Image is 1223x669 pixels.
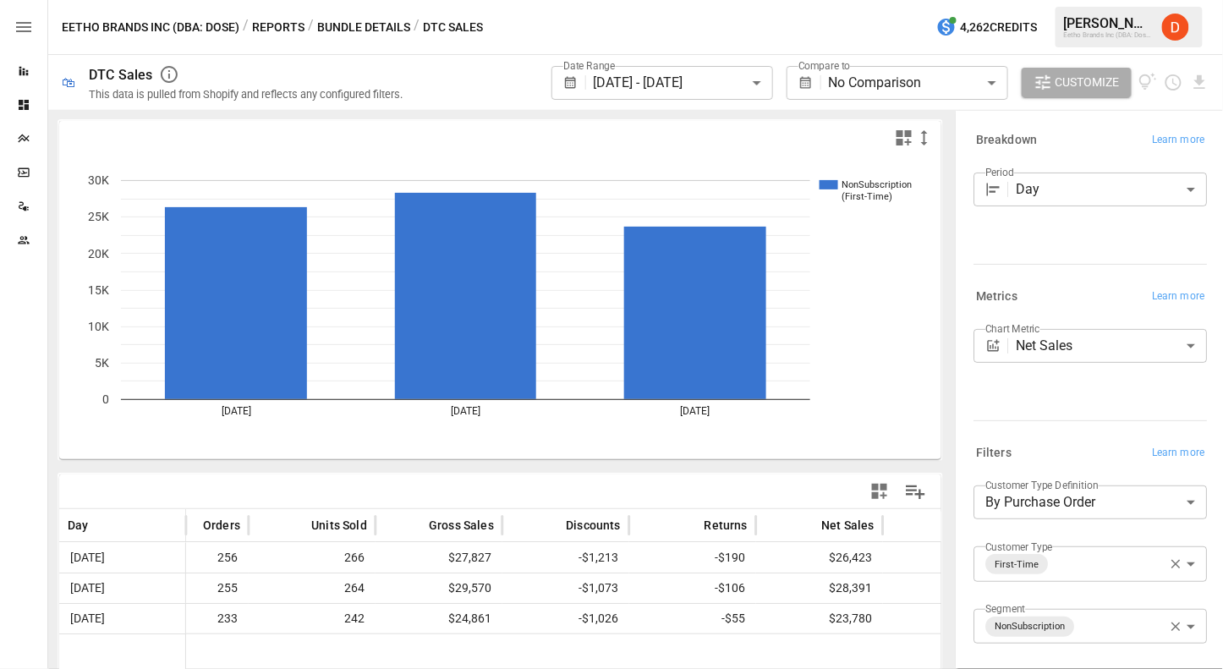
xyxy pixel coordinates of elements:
text: 0 [102,392,109,406]
div: By Purchase Order [974,485,1208,519]
h6: Metrics [977,288,1018,306]
span: Orders [203,517,240,534]
button: Schedule report [1164,73,1183,92]
img: Daley Meistrell [1162,14,1189,41]
button: Sort [796,513,820,537]
button: Sort [679,513,703,537]
span: $160 [891,604,1001,633]
label: Customer Type [986,540,1054,554]
span: $120 [891,573,1001,603]
div: Eetho Brands Inc (DBA: Dose) [1064,31,1152,39]
div: / [414,17,420,38]
text: 5K [95,356,109,370]
text: 30K [88,173,109,187]
button: Customize [1022,68,1132,98]
text: (First-Time) [842,191,892,202]
text: NonSubscription [842,179,912,190]
button: Sort [403,513,427,537]
span: [DATE] [68,604,177,633]
span: -$1,026 [511,604,621,633]
button: Eetho Brands Inc (DBA: Dose) [62,17,239,38]
div: [PERSON_NAME] [1064,15,1152,31]
button: View documentation [1138,68,1158,98]
button: Bundle Details [317,17,410,38]
button: Sort [928,513,952,537]
span: [DATE] [68,573,177,603]
text: 25K [88,211,109,224]
div: Day [1017,173,1208,206]
span: -$106 [638,573,748,603]
label: Segment [986,602,1026,617]
div: 🛍 [62,74,75,90]
span: Learn more [1153,132,1205,149]
span: $24,861 [384,604,494,633]
div: No Comparison [828,66,1007,100]
div: This data is pulled from Shopify and reflects any configured filters. [89,88,403,101]
text: [DATE] [451,405,480,417]
span: Customize [1056,72,1120,93]
span: $100 [891,543,1001,573]
span: First-Time [989,555,1046,574]
h6: Filters [977,444,1012,463]
div: [DATE] - [DATE] [593,66,772,100]
button: Manage Columns [897,473,935,511]
button: Daley Meistrell [1152,3,1199,51]
span: -$190 [638,543,748,573]
label: Chart Metric [986,321,1041,336]
span: Units Sold [311,517,367,534]
text: [DATE] [222,405,251,417]
span: NonSubscription [989,617,1072,636]
text: 15K [88,283,109,297]
span: Learn more [1153,445,1205,462]
span: $29,570 [384,573,494,603]
text: 20K [88,247,109,260]
span: 242 [257,604,367,633]
div: Net Sales [1017,329,1208,363]
span: Gross Sales [429,517,494,534]
svg: A chart. [59,155,943,459]
button: Sort [540,513,564,537]
span: -$1,213 [511,543,621,573]
label: Compare to [798,58,851,73]
span: -$1,073 [511,573,621,603]
label: Date Range [563,58,616,73]
div: / [243,17,249,38]
span: -$55 [638,604,748,633]
label: Customer Type Definition [986,478,1100,492]
span: 4,262 Credits [961,17,1038,38]
button: Sort [90,513,114,537]
button: Download report [1190,73,1209,92]
label: Period [986,165,1015,179]
button: 4,262Credits [930,12,1045,43]
span: $26,423 [765,543,875,573]
span: $28,391 [765,573,875,603]
span: Returns [705,517,748,534]
text: [DATE] [680,405,710,417]
span: 266 [257,543,367,573]
span: [DATE] [68,543,177,573]
span: Net Sales [821,517,875,534]
span: 264 [257,573,367,603]
span: Day [68,517,89,534]
div: DTC Sales [89,67,152,83]
text: 10K [88,320,109,333]
h6: Breakdown [977,131,1038,150]
button: Sort [286,513,310,537]
span: Discounts [566,517,621,534]
button: Reports [252,17,304,38]
span: $27,827 [384,543,494,573]
div: / [308,17,314,38]
span: $23,780 [765,604,875,633]
span: Learn more [1153,288,1205,305]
